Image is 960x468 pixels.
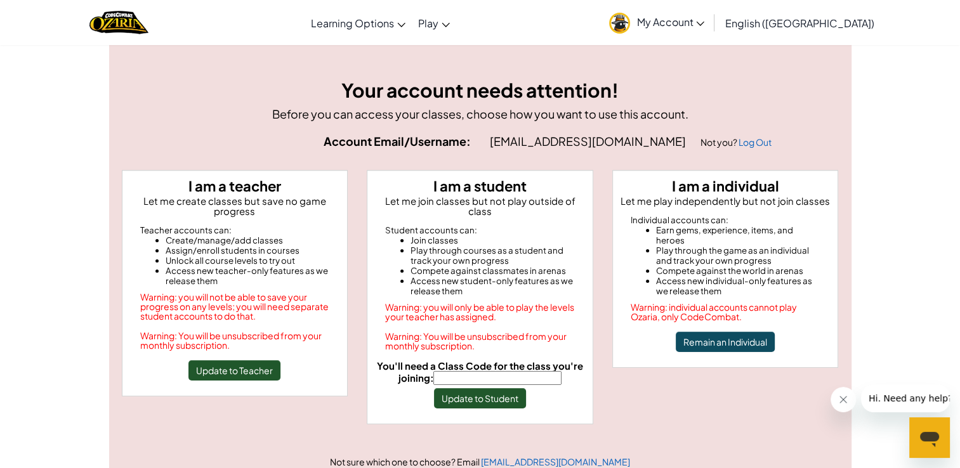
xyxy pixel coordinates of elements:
[122,105,839,123] p: Before you can access your classes, choose how you want to use this account.
[377,360,583,384] span: You'll need a Class Code for the class you're joining:
[725,16,874,30] span: English ([GEOGRAPHIC_DATA])
[89,10,148,36] a: Ozaria by CodeCombat logo
[433,177,527,195] strong: I am a student
[385,332,575,351] div: Warning: You will be unsubscribed from your monthly subscription.
[739,136,772,148] a: Log Out
[411,245,575,266] li: Play through courses as a student and track your own progress
[311,16,394,30] span: Learning Options
[656,276,820,296] li: Access new individual-only features as we release them
[676,332,775,352] button: Remain an Individual
[636,15,704,29] span: My Account
[618,196,833,206] p: Let me play independently but not join classes
[140,225,330,235] div: Teacher accounts can:
[656,266,820,276] li: Compete against the world in arenas
[631,215,820,225] div: Individual accounts can:
[128,196,343,216] p: Let me create classes but save no game progress
[385,302,575,322] div: Warning: you will only be able to play the levels your teacher has assigned.
[831,387,856,412] iframe: Close message
[490,134,688,148] span: [EMAIL_ADDRESS][DOMAIN_NAME]
[166,256,330,266] li: Unlock all course levels to try out
[411,266,575,276] li: Compete against classmates in arenas
[385,225,575,235] div: Student accounts can:
[631,302,820,322] div: Warning: individual accounts cannot play Ozaria, only CodeCombat.
[700,136,739,148] span: Not you?
[481,456,630,467] a: [EMAIL_ADDRESS][DOMAIN_NAME]
[188,360,280,380] button: Update to Teacher
[861,384,950,412] iframe: Message from company
[412,6,456,40] a: Play
[433,371,562,385] input: You'll need a Class Code for the class you're joining:
[188,177,281,195] strong: I am a teacher
[166,235,330,245] li: Create/manage/add classes
[166,245,330,256] li: Assign/enroll students in courses
[603,3,711,42] a: My Account
[609,13,630,34] img: avatar
[324,134,471,148] strong: Account Email/Username:
[411,235,575,245] li: Join classes
[89,10,148,36] img: Home
[718,6,880,40] a: English ([GEOGRAPHIC_DATA])
[434,388,526,408] button: Update to Student
[672,177,779,195] strong: I am a individual
[372,196,588,216] p: Let me join classes but not play outside of class
[411,276,575,296] li: Access new student-only features as we release them
[909,417,950,458] iframe: Button to launch messaging window
[330,456,481,467] span: Not sure which one to choose? Email
[8,9,91,19] span: Hi. Need any help?
[122,76,839,105] h3: Your account needs attention!
[656,245,820,266] li: Play through the game as an individual and track your own progress
[140,292,330,321] div: Warning: you will not be able to save your progress on any levels; you will need separate student...
[140,331,330,350] div: Warning: You will be unsubscribed from your monthly subscription.
[166,266,330,286] li: Access new teacher-only features as we release them
[418,16,438,30] span: Play
[656,225,820,245] li: Earn gems, experience, items, and heroes
[305,6,412,40] a: Learning Options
